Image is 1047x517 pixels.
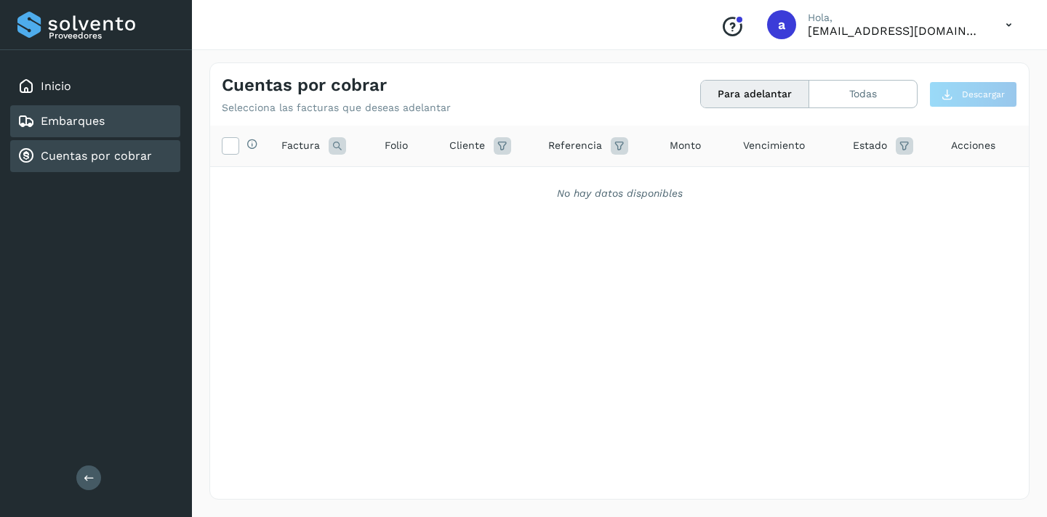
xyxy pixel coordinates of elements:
div: Inicio [10,70,180,102]
span: Factura [281,138,320,153]
span: Folio [385,138,408,153]
p: Proveedores [49,30,174,41]
span: Estado [853,138,887,153]
button: Descargar [929,81,1017,107]
div: Embarques [10,105,180,137]
span: Referencia [548,138,602,153]
p: Hola, [808,12,982,24]
div: No hay datos disponibles [229,186,1010,201]
button: Para adelantar [701,81,809,107]
a: Cuentas por cobrar [41,149,152,163]
a: Inicio [41,79,71,93]
h4: Cuentas por cobrar [222,75,387,96]
div: Cuentas por cobrar [10,140,180,172]
a: Embarques [41,114,105,128]
span: Acciones [951,138,995,153]
p: andradehno3@gmail.com [808,24,982,38]
span: Cliente [449,138,485,153]
span: Vencimiento [743,138,805,153]
button: Todas [809,81,917,107]
span: Monto [670,138,701,153]
p: Selecciona las facturas que deseas adelantar [222,102,451,114]
span: Descargar [962,88,1005,101]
